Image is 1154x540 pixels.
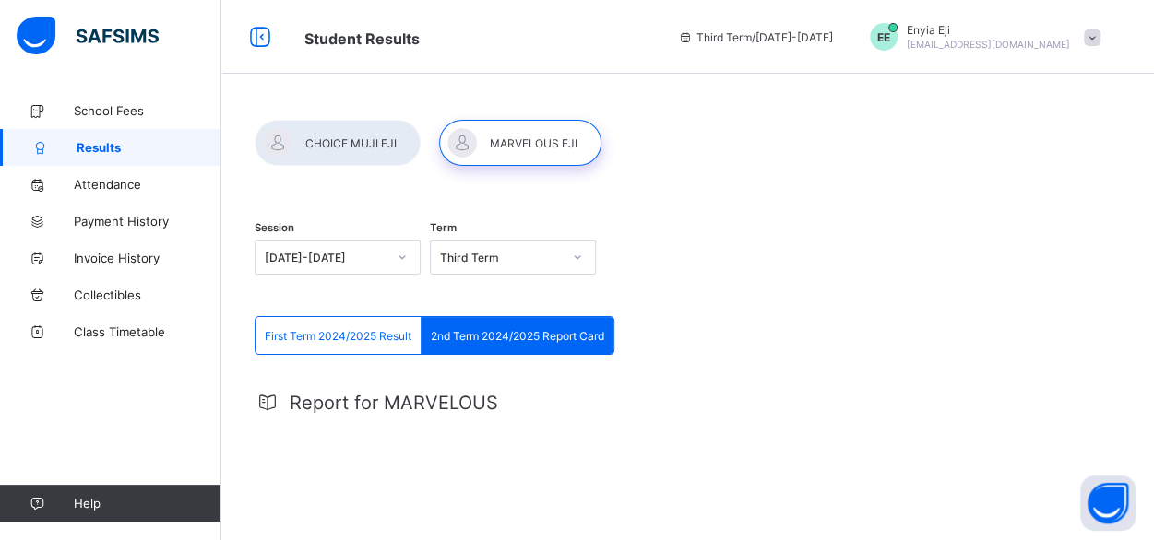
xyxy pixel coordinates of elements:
[74,324,221,339] span: Class Timetable
[907,23,1070,37] span: Enyia Eji
[77,140,221,155] span: Results
[1080,475,1136,531] button: Open asap
[877,30,890,44] span: EE
[74,103,221,118] span: School Fees
[74,251,221,265] span: Invoice History
[678,30,833,44] span: session/term information
[290,392,498,414] span: Report for MARVELOUS
[255,221,294,234] span: Session
[304,29,420,48] span: Student Results
[74,288,221,302] span: Collectibles
[74,177,221,192] span: Attendance
[440,251,562,264] div: Third Term
[17,17,159,55] img: safsims
[265,251,387,264] div: [DATE]-[DATE]
[74,214,221,229] span: Payment History
[265,329,411,343] span: First Term 2024/2025 Result
[431,329,604,343] span: 2nd Term 2024/2025 Report Card
[430,221,457,234] span: Term
[907,39,1070,50] span: [EMAIL_ADDRESS][DOMAIN_NAME]
[74,496,220,511] span: Help
[851,23,1110,51] div: Enyia Eji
